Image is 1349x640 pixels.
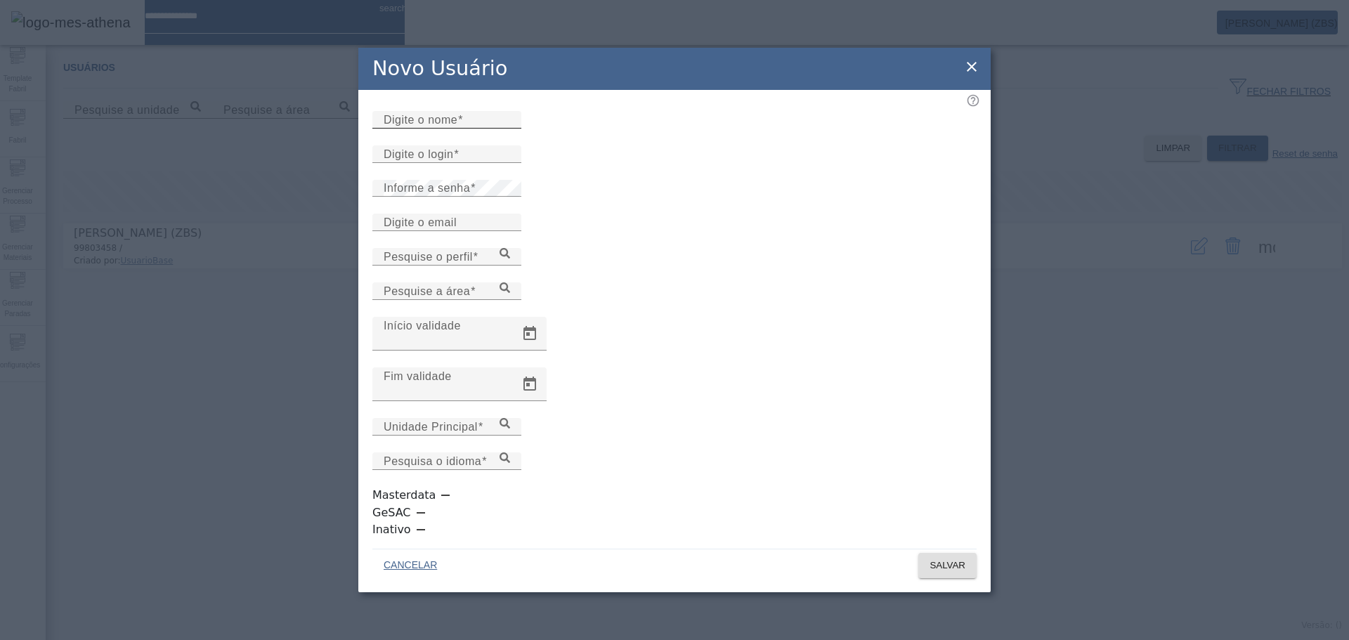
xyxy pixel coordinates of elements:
mat-label: Digite o email [384,216,457,228]
button: Open calendar [513,317,547,351]
mat-label: Fim validade [384,370,452,381]
mat-label: Unidade Principal [384,420,478,432]
input: Number [384,249,510,266]
h2: Novo Usuário [372,53,507,84]
span: SALVAR [930,559,965,573]
label: GeSAC [372,504,414,521]
button: CANCELAR [372,553,448,578]
mat-label: Digite o nome [384,113,457,125]
mat-label: Informe a senha [384,182,470,194]
mat-label: Pesquise o perfil [384,250,473,262]
input: Number [384,283,510,300]
input: Number [384,453,510,470]
mat-label: Pesquisa o idioma [384,455,481,466]
mat-label: Pesquise a área [384,285,470,296]
label: Inativo [372,521,414,538]
mat-label: Início validade [384,319,461,331]
mat-label: Digite o login [384,148,454,159]
input: Number [384,419,510,436]
button: SALVAR [918,553,977,578]
span: CANCELAR [384,559,437,573]
button: Open calendar [513,367,547,401]
label: Masterdata [372,487,438,504]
